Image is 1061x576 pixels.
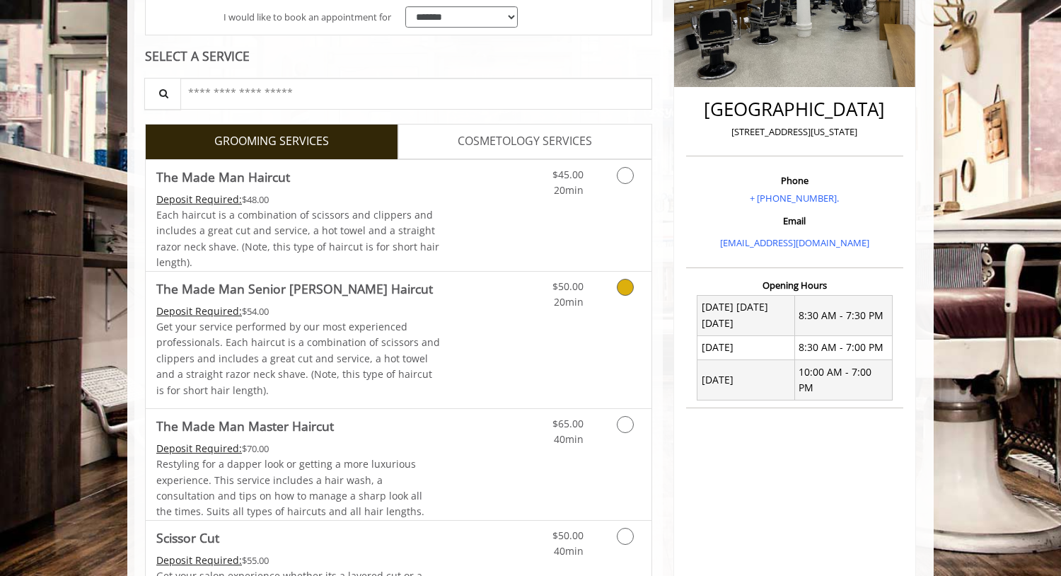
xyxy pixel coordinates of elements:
[156,167,290,187] b: The Made Man Haircut
[156,208,439,269] span: Each haircut is a combination of scissors and clippers and includes a great cut and service, a ho...
[552,168,584,181] span: $45.00
[720,236,869,249] a: [EMAIL_ADDRESS][DOMAIN_NAME]
[750,192,839,205] a: + [PHONE_NUMBER].
[224,10,391,25] span: I would like to book an appointment for
[156,416,334,436] b: The Made Man Master Haircut
[156,553,242,567] span: This service needs some Advance to be paid before we block your appointment
[156,192,441,207] div: $48.00
[554,544,584,558] span: 40min
[156,553,441,568] div: $55.00
[690,216,900,226] h3: Email
[156,457,424,518] span: Restyling for a dapper look or getting a more luxurious experience. This service includes a hair ...
[156,528,219,548] b: Scissor Cut
[690,175,900,185] h3: Phone
[552,417,584,430] span: $65.00
[554,183,584,197] span: 20min
[144,78,181,110] button: Service Search
[686,280,903,290] h3: Opening Hours
[156,279,433,299] b: The Made Man Senior [PERSON_NAME] Haircut
[794,295,892,335] td: 8:30 AM - 7:30 PM
[156,304,441,319] div: $54.00
[697,335,795,359] td: [DATE]
[156,192,242,206] span: This service needs some Advance to be paid before we block your appointment
[145,50,652,63] div: SELECT A SERVICE
[794,335,892,359] td: 8:30 AM - 7:00 PM
[156,319,441,398] p: Get your service performed by our most experienced professionals. Each haircut is a combination o...
[458,132,592,151] span: COSMETOLOGY SERVICES
[794,360,892,401] td: 10:00 AM - 7:00 PM
[552,529,584,542] span: $50.00
[552,280,584,293] span: $50.00
[697,295,795,335] td: [DATE] [DATE] [DATE]
[156,441,441,456] div: $70.00
[554,295,584,309] span: 20min
[690,125,900,139] p: [STREET_ADDRESS][US_STATE]
[690,99,900,120] h2: [GEOGRAPHIC_DATA]
[214,132,329,151] span: GROOMING SERVICES
[156,442,242,455] span: This service needs some Advance to be paid before we block your appointment
[697,360,795,401] td: [DATE]
[156,304,242,318] span: This service needs some Advance to be paid before we block your appointment
[554,432,584,446] span: 40min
